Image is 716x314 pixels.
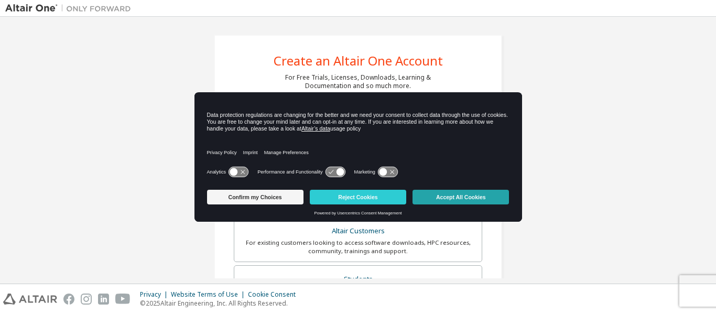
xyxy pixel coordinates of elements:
div: Create an Altair One Account [274,55,443,67]
img: altair_logo.svg [3,294,57,305]
img: Altair One [5,3,136,14]
img: instagram.svg [81,294,92,305]
div: Students [241,272,475,287]
div: For existing customers looking to access software downloads, HPC resources, community, trainings ... [241,239,475,255]
div: Altair Customers [241,224,475,239]
div: Cookie Consent [248,290,302,299]
img: youtube.svg [115,294,131,305]
div: For Free Trials, Licenses, Downloads, Learning & Documentation and so much more. [285,73,431,90]
img: linkedin.svg [98,294,109,305]
div: Website Terms of Use [171,290,248,299]
p: © 2025 Altair Engineering, Inc. All Rights Reserved. [140,299,302,308]
img: facebook.svg [63,294,74,305]
div: Privacy [140,290,171,299]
